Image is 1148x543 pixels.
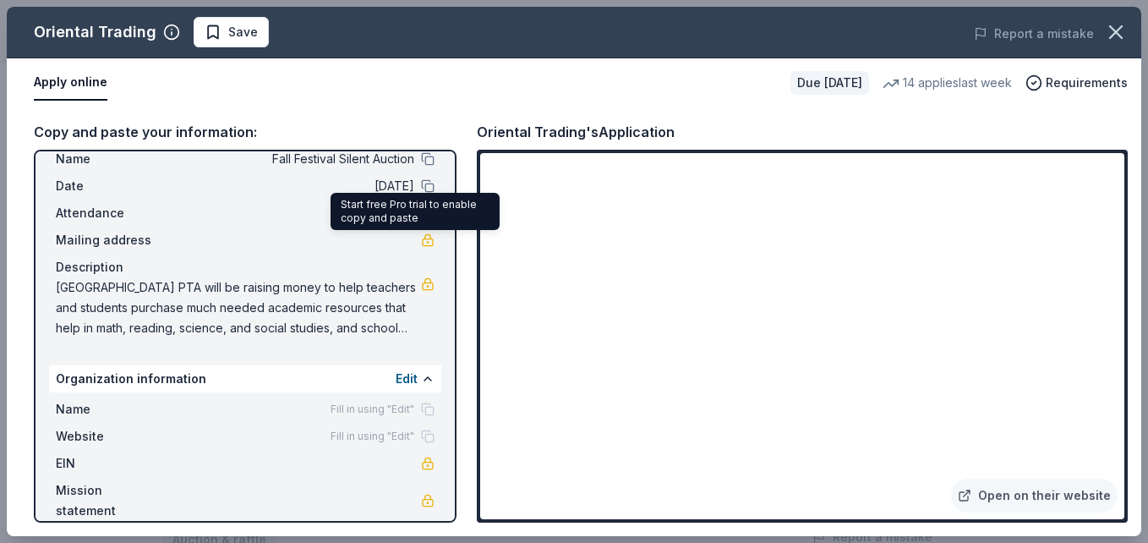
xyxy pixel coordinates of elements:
span: Attendance [56,203,169,223]
button: Apply online [34,65,107,101]
span: Save [228,22,258,42]
span: Fall Festival Silent Auction [169,149,414,169]
span: [DATE] [169,176,414,196]
span: Mailing address [56,230,169,250]
span: [GEOGRAPHIC_DATA] PTA will be raising money to help teachers and students purchase much needed ac... [56,277,421,338]
span: Fill in using "Edit" [331,430,414,443]
div: Organization information [49,365,441,392]
div: Oriental Trading's Application [477,121,675,143]
span: Website [56,426,169,447]
button: Report a mistake [974,24,1094,44]
button: Edit [396,369,418,389]
div: Description [56,257,435,277]
div: Oriental Trading [34,19,156,46]
span: Requirements [1046,73,1128,93]
button: Requirements [1025,73,1128,93]
span: Mission statement [56,480,169,521]
div: 14 applies last week [883,73,1012,93]
span: Name [56,149,169,169]
span: EIN [56,453,169,474]
span: Date [56,176,169,196]
div: Due [DATE] [790,71,869,95]
span: Name [56,399,169,420]
span: Fill in using "Edit" [331,403,414,416]
div: Copy and paste your information: [34,121,456,143]
span: 200 [169,203,414,223]
a: Open on their website [951,479,1118,513]
div: Start free Pro trial to enable copy and paste [331,193,500,230]
button: Save [194,17,269,47]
